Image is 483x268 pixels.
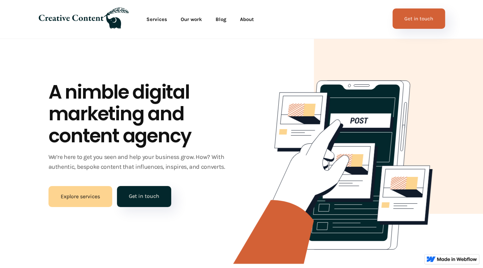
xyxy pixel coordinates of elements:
a: Get in touch [117,186,171,207]
a: About [233,13,261,26]
a: Explore services [48,186,112,207]
img: Made in Webflow [437,257,477,261]
a: Services [140,13,174,26]
a: Get in touch [393,8,445,29]
a: Our work [174,13,209,26]
h1: A nimble digital marketing and content agency [48,81,234,147]
p: We’re here to get you seen and help your business grow. How? With authentic, bespoke content that... [48,152,234,172]
a: Blog [209,13,233,26]
a: home [38,7,129,31]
